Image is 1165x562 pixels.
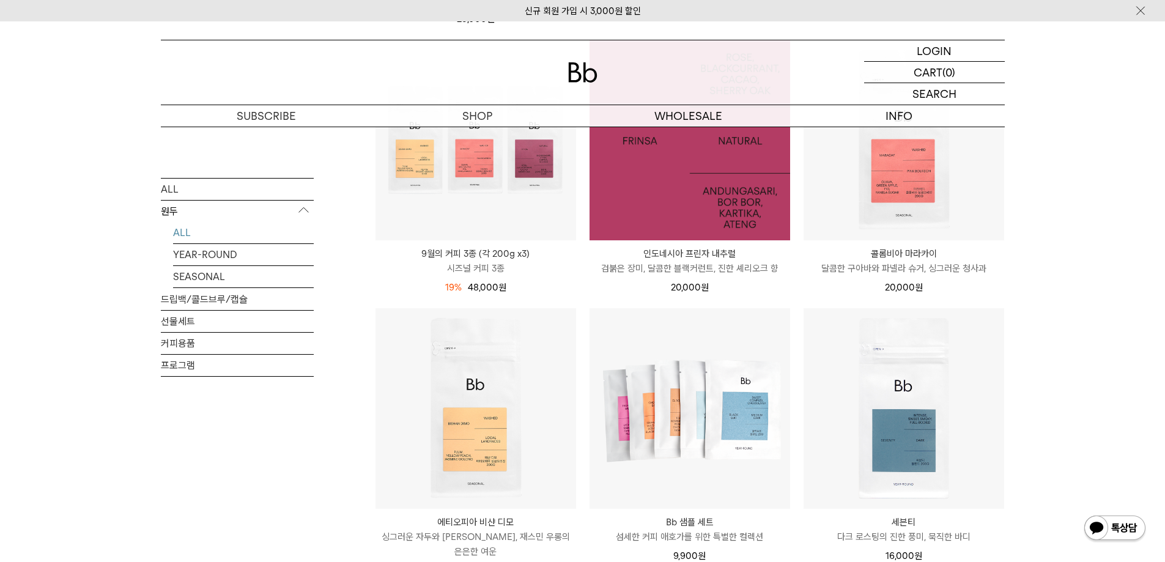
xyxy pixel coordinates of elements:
[590,40,790,240] img: 1000000483_add2_080.jpg
[161,332,314,353] a: 커피용품
[161,288,314,309] a: 드립백/콜드브루/캡슐
[804,515,1004,530] p: 세븐티
[173,265,314,287] a: SEASONAL
[375,40,576,240] img: 9월의 커피 3종 (각 200g x3)
[375,530,576,559] p: 싱그러운 자두와 [PERSON_NAME], 재스민 우롱의 은은한 여운
[914,550,922,561] span: 원
[886,550,922,561] span: 16,000
[375,515,576,559] a: 에티오피아 비샨 디모 싱그러운 자두와 [PERSON_NAME], 재스민 우롱의 은은한 여운
[445,280,462,295] div: 19%
[590,246,790,261] p: 인도네시아 프린자 내추럴
[590,530,790,544] p: 섬세한 커피 애호가를 위한 특별한 컬렉션
[942,62,955,83] p: (0)
[914,62,942,83] p: CART
[583,105,794,127] p: WHOLESALE
[173,243,314,265] a: YEAR-ROUND
[804,530,1004,544] p: 다크 로스팅의 진한 풍미, 묵직한 바디
[498,282,506,293] span: 원
[590,308,790,509] img: Bb 샘플 세트
[375,261,576,276] p: 시즈널 커피 3종
[161,310,314,331] a: 선물세트
[173,221,314,243] a: ALL
[701,282,709,293] span: 원
[1083,514,1147,544] img: 카카오톡 채널 1:1 채팅 버튼
[917,40,952,61] p: LOGIN
[590,515,790,530] p: Bb 샘플 세트
[804,308,1004,509] img: 세븐티
[804,515,1004,544] a: 세븐티 다크 로스팅의 진한 풍미, 묵직한 바디
[794,105,1005,127] p: INFO
[161,200,314,222] p: 원두
[671,282,709,293] span: 20,000
[590,261,790,276] p: 검붉은 장미, 달콤한 블랙커런트, 진한 셰리오크 향
[804,246,1004,276] a: 콜롬비아 마라카이 달콤한 구아바와 파넬라 슈거, 싱그러운 청사과
[375,515,576,530] p: 에티오피아 비샨 디모
[915,282,923,293] span: 원
[804,40,1004,240] img: 콜롬비아 마라카이
[885,282,923,293] span: 20,000
[568,62,597,83] img: 로고
[673,550,706,561] span: 9,900
[804,261,1004,276] p: 달콤한 구아바와 파넬라 슈거, 싱그러운 청사과
[375,246,576,261] p: 9월의 커피 3종 (각 200g x3)
[375,308,576,509] img: 에티오피아 비샨 디모
[161,105,372,127] a: SUBSCRIBE
[590,515,790,544] a: Bb 샘플 세트 섬세한 커피 애호가를 위한 특별한 컬렉션
[372,105,583,127] a: SHOP
[590,246,790,276] a: 인도네시아 프린자 내추럴 검붉은 장미, 달콤한 블랙커런트, 진한 셰리오크 향
[912,83,956,105] p: SEARCH
[161,354,314,375] a: 프로그램
[804,246,1004,261] p: 콜롬비아 마라카이
[864,40,1005,62] a: LOGIN
[375,246,576,276] a: 9월의 커피 3종 (각 200g x3) 시즈널 커피 3종
[468,282,506,293] span: 48,000
[525,6,641,17] a: 신규 회원 가입 시 3,000원 할인
[864,62,1005,83] a: CART (0)
[161,178,314,199] a: ALL
[590,40,790,240] a: 인도네시아 프린자 내추럴
[698,550,706,561] span: 원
